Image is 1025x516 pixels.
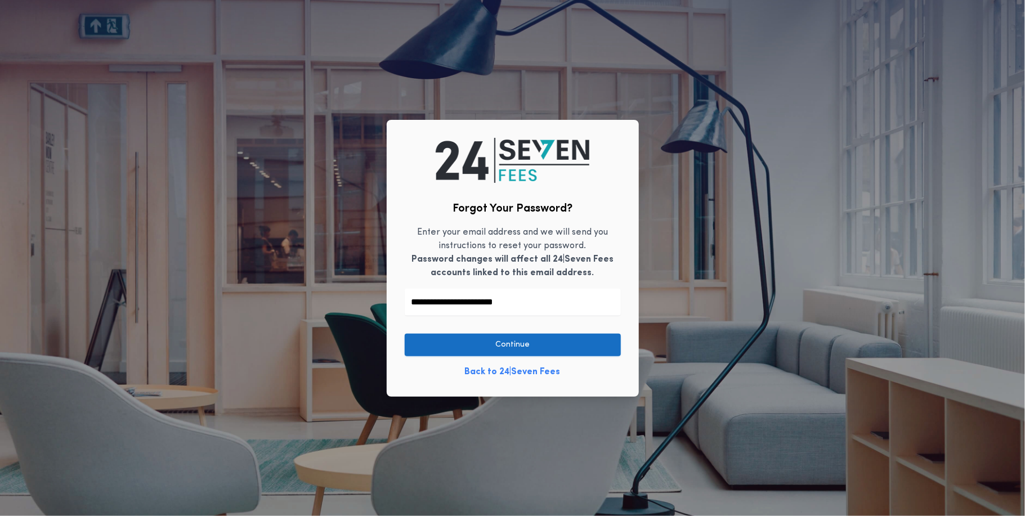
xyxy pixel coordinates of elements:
img: logo [436,138,589,183]
button: Continue [405,334,621,356]
b: Password changes will affect all 24|Seven Fees accounts linked to this email address. [411,255,614,277]
a: Back to 24|Seven Fees [465,365,561,379]
p: Enter your email address and we will send you instructions to reset your password. [405,226,621,280]
keeper-lock: Open Keeper Popup [601,295,614,309]
h2: Forgot Your Password? [453,201,572,217]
